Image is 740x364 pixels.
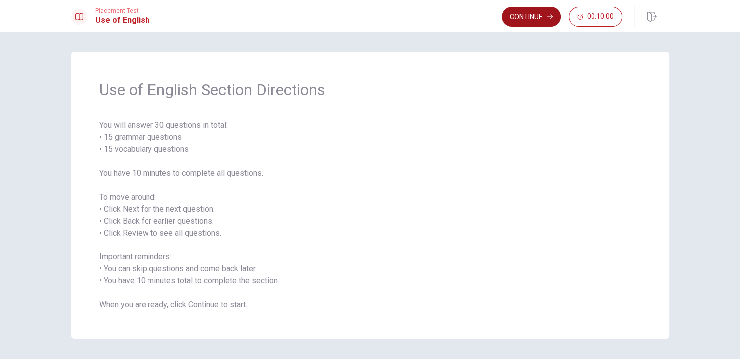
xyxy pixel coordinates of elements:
h1: Use of English [95,14,149,26]
button: Continue [502,7,561,27]
button: 00:10:00 [569,7,622,27]
span: Placement Test [95,7,149,14]
span: 00:10:00 [587,13,614,21]
span: You will answer 30 questions in total: • 15 grammar questions • 15 vocabulary questions You have ... [99,120,641,311]
span: Use of English Section Directions [99,80,641,100]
